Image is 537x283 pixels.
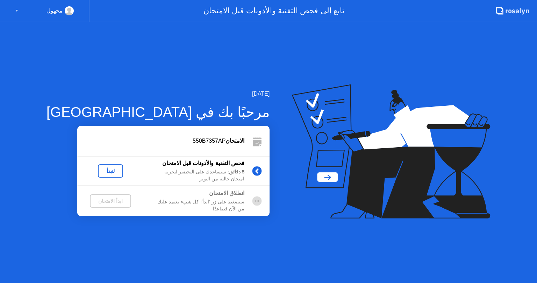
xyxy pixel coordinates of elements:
div: ابدأ الامتحان [93,198,128,204]
button: ابدأ الامتحان [90,194,131,208]
div: [DATE] [46,90,270,98]
b: فحص التقنية والأذونات قبل الامتحان [162,160,245,166]
b: انطلاق الامتحان [209,190,244,196]
b: الامتحان [225,138,244,144]
button: لنبدأ [98,164,123,178]
b: 5 دقائق [229,169,244,174]
div: مرحبًا بك في [GEOGRAPHIC_DATA] [46,102,270,122]
div: مجهول [46,6,63,15]
div: ▼ [15,6,19,15]
div: : سنساعدك على التحضير لتجربة امتحان خالية من التوتر [144,169,244,183]
div: لنبدأ [101,168,120,174]
div: ستضغط على زر 'ابدأ'! كل شيء يعتمد عليك من الآن فصاعدًا [144,199,244,213]
div: 550B7357AP [77,137,244,145]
